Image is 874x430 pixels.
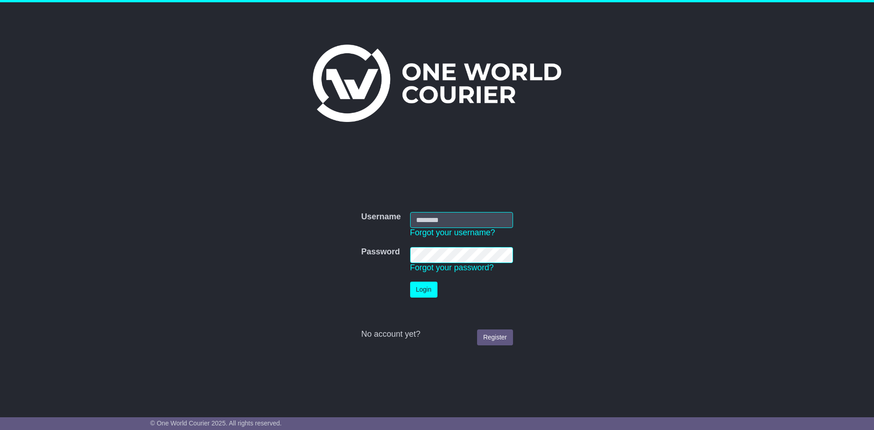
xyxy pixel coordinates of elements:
button: Login [410,282,437,298]
label: Password [361,247,400,257]
span: © One World Courier 2025. All rights reserved. [150,420,282,427]
a: Register [477,329,513,345]
a: Forgot your username? [410,228,495,237]
img: One World [313,45,561,122]
label: Username [361,212,401,222]
div: No account yet? [361,329,513,339]
a: Forgot your password? [410,263,494,272]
